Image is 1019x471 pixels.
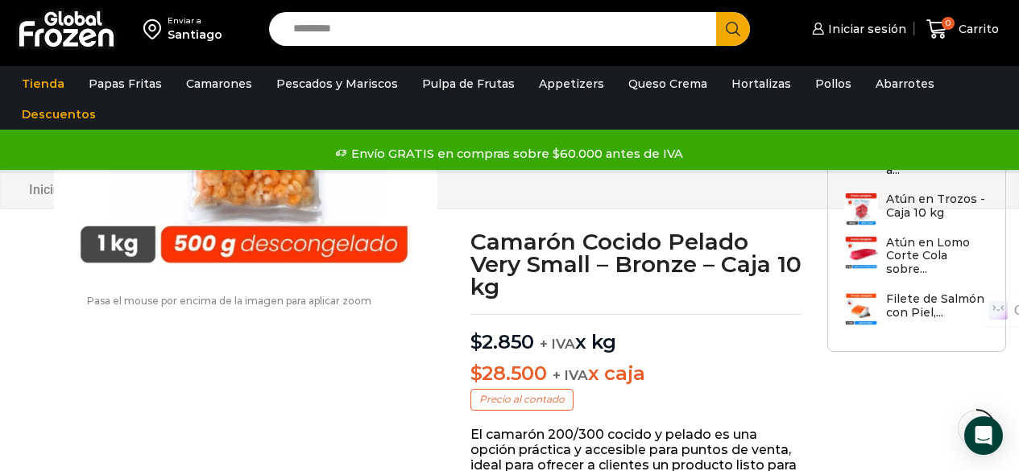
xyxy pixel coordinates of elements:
[168,27,222,43] div: Santiago
[168,15,222,27] div: Enviar a
[540,336,575,352] span: + IVA
[470,314,803,354] p: x kg
[531,68,612,99] a: Appetizers
[868,68,942,99] a: Abarrotes
[470,362,803,386] p: x caja
[178,68,260,99] a: Camarones
[14,99,104,130] a: Descuentos
[824,21,906,37] span: Iniciar sesión
[886,192,989,220] h3: Atún en Trozos - Caja 10 kg
[143,15,168,43] img: address-field-icon.svg
[886,292,989,320] h3: Filete de Salmón con Piel,...
[470,330,483,353] span: $
[470,230,803,298] h1: Camarón Cocido Pelado Very Small – Bronze – Caja 10 kg
[620,68,715,99] a: Queso Crema
[808,13,906,45] a: Iniciar sesión
[268,68,406,99] a: Pescados y Mariscos
[723,68,799,99] a: Hortalizas
[886,136,989,176] h3: Salmón en Porciones de 180 a...
[942,17,955,30] span: 0
[716,12,750,46] button: Search button
[14,68,72,99] a: Tienda
[470,330,535,353] bdi: 2.850
[470,389,574,410] p: Precio al contado
[807,68,860,99] a: Pollos
[470,362,483,385] span: $
[81,68,170,99] a: Papas Fritas
[470,362,547,385] bdi: 28.500
[414,68,523,99] a: Pulpa de Frutas
[844,292,989,327] a: Filete de Salmón con Piel,...
[955,21,999,37] span: Carrito
[12,295,446,307] p: Pasa el mouse por encima de la imagen para aplicar zoom
[922,10,1003,48] a: 0 Carrito
[553,367,588,383] span: + IVA
[964,416,1003,455] div: Open Intercom Messenger
[844,192,989,227] a: Atún en Trozos - Caja 10 kg
[844,236,989,284] a: Atún en Lomo Corte Cola sobre...
[886,236,989,276] h3: Atún en Lomo Corte Cola sobre...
